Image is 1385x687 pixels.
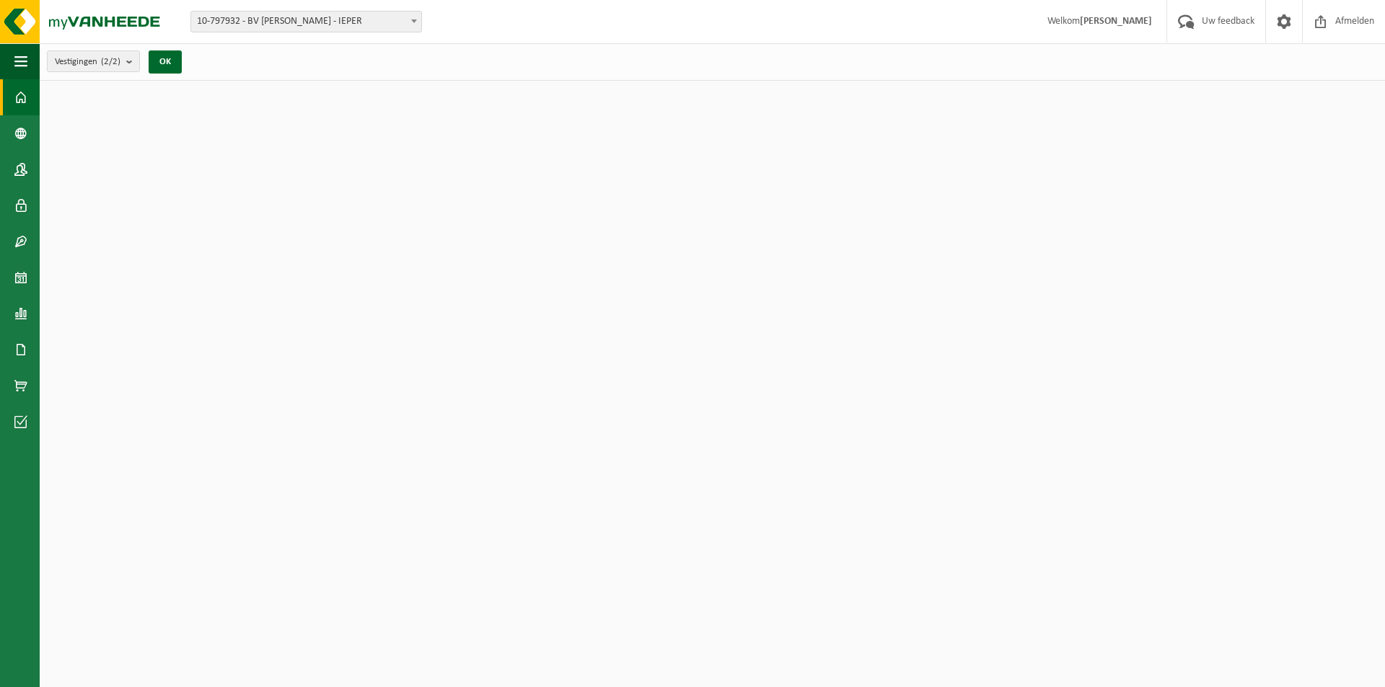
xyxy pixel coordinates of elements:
span: 10-797932 - BV STEFAN ROUSSEEUW - IEPER [190,11,422,32]
span: Vestigingen [55,51,120,73]
button: OK [149,50,182,74]
count: (2/2) [101,57,120,66]
span: 10-797932 - BV STEFAN ROUSSEEUW - IEPER [191,12,421,32]
button: Vestigingen(2/2) [47,50,140,72]
strong: [PERSON_NAME] [1080,16,1152,27]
